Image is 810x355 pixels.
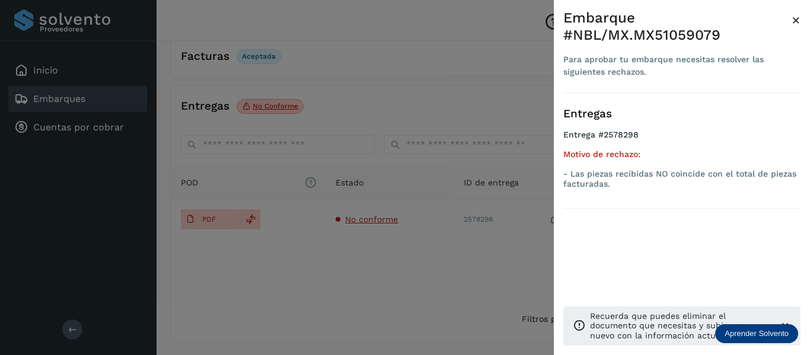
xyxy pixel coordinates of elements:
h5: Motivo de rechazo: [563,149,801,159]
h4: Entrega #2578298 [563,130,801,149]
div: Embarque #NBL/MX.MX51059079 [563,9,792,44]
h3: Entregas [563,107,801,121]
p: - Las piezas recibidas NO coincide con el total de piezas facturadas. [563,169,801,189]
p: Aprender Solvento [725,329,789,338]
div: Para aprobar tu embarque necesitas resolver las siguientes rechazos. [563,53,792,78]
div: Aprender Solvento [715,324,798,343]
button: Close [792,9,801,31]
p: Recuerda que puedes eliminar el documento que necesitas y subir uno nuevo con la información actu... [590,311,770,341]
span: × [792,12,801,28]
